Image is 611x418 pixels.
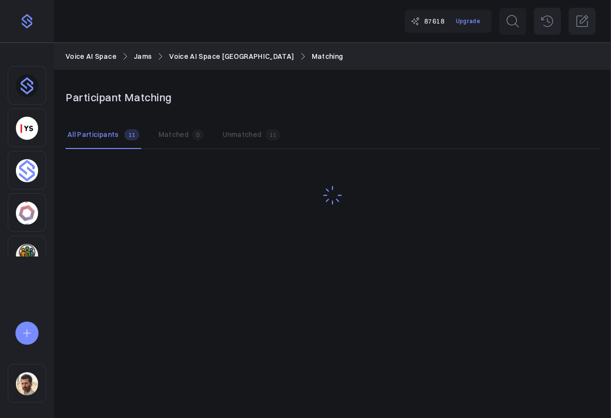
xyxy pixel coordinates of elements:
[157,121,206,148] button: Matched0
[450,13,486,28] a: Upgrade
[66,51,117,62] a: Voice AI Space
[66,121,599,148] nav: Tabs
[124,129,139,140] span: 11
[192,129,203,140] span: 0
[134,51,152,62] a: Jams
[19,13,35,29] img: purple-logo-18f04229334c5639164ff563510a1dba46e1211543e89c7069427642f6c28bac.png
[66,121,141,148] button: All Participants 11
[221,121,282,148] button: Unmatched11
[16,244,38,267] img: 3pj2efuqyeig3cua8agrd6atck9r
[16,202,38,225] img: 4hc3xb4og75h35779zhp6duy5ffo
[266,129,280,140] span: 11
[66,89,599,106] h1: Participant Matching
[16,159,38,182] img: 4sptar4mobdn0q43dsu7jy32kx6j
[312,51,343,62] a: Matching
[169,51,294,62] a: Voice AI Space [GEOGRAPHIC_DATA]
[16,117,38,140] img: yorkseed.co
[67,130,119,139] p: All Participants
[16,74,38,97] img: dhnou9yomun9587rl8johsq6w6vr
[66,51,599,62] nav: Breadcrumb
[424,16,444,27] span: 87618
[16,372,38,395] img: sqr4epb0z8e5jm577i6jxqftq3ng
